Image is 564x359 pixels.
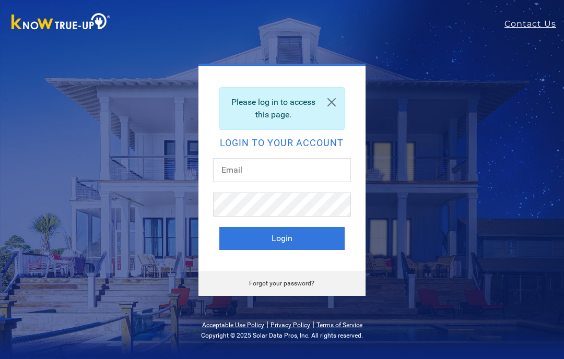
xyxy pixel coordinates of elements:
[504,18,564,30] a: Contact Us
[271,321,310,329] a: Privacy Policy
[319,88,344,117] a: Close
[312,319,314,329] span: |
[6,11,116,34] img: Know True-Up
[316,321,362,329] a: Terms of Service
[219,138,345,148] h2: Login to your account
[219,87,345,130] div: Please log in to access this page.
[249,280,314,287] a: Forgot your password?
[266,319,268,329] span: |
[219,227,345,250] button: Login
[213,158,351,182] input: Email
[202,321,264,329] a: Acceptable Use Policy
